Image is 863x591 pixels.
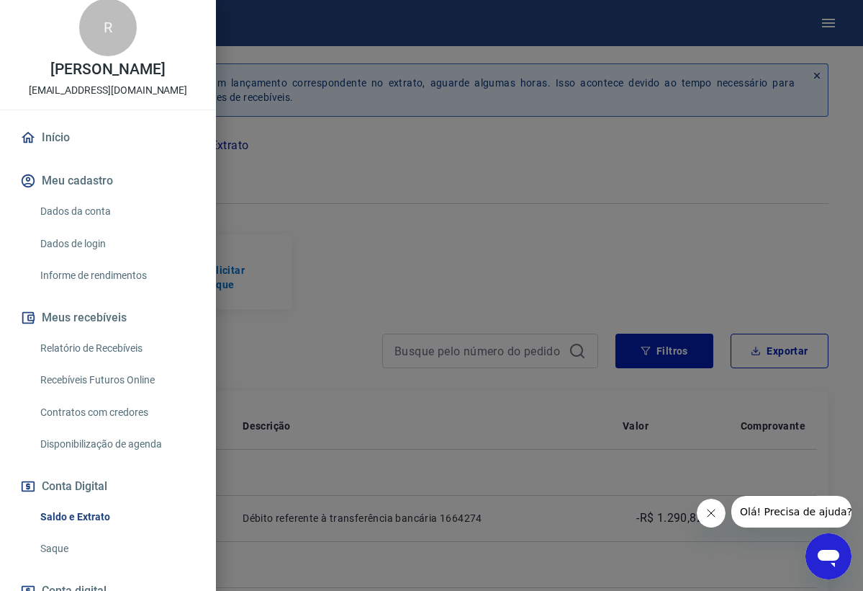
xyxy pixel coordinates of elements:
iframe: Fechar mensagem [697,499,726,528]
a: Dados da conta [35,197,199,226]
iframe: Botão para abrir a janela de mensagens [805,533,851,579]
button: Meus recebíveis [17,302,199,334]
a: Saque [35,534,199,564]
a: Relatório de Recebíveis [35,334,199,363]
span: Olá! Precisa de ajuda? [9,10,121,22]
a: Contratos com credores [35,398,199,427]
a: Informe de rendimentos [35,261,199,290]
button: Meu cadastro [17,165,199,197]
a: Disponibilização de agenda [35,430,199,459]
button: Conta Digital [17,471,199,502]
a: Saldo e Extrato [35,502,199,532]
p: [PERSON_NAME] [50,62,166,77]
a: Início [17,122,199,154]
p: [EMAIL_ADDRESS][DOMAIN_NAME] [29,83,188,98]
a: Dados de login [35,229,199,259]
iframe: Mensagem da empresa [731,496,851,528]
a: Recebíveis Futuros Online [35,365,199,395]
